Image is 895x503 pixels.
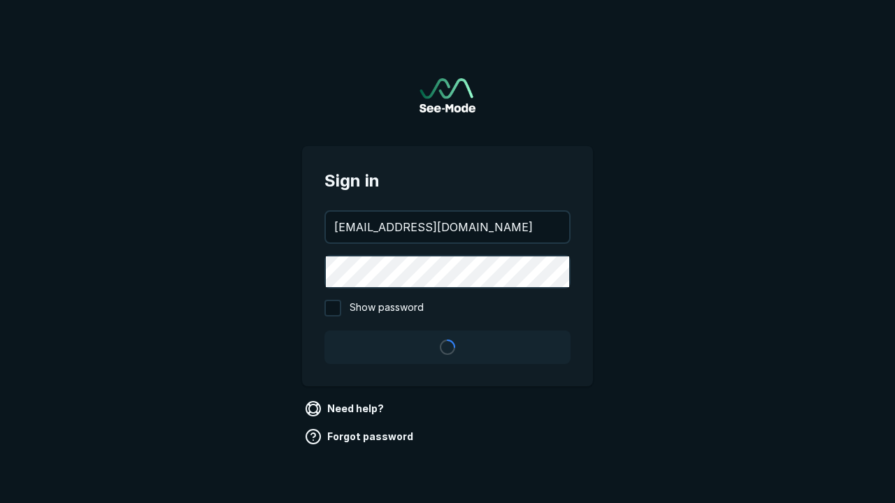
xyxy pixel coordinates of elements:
img: See-Mode Logo [420,78,475,112]
a: Go to sign in [420,78,475,112]
a: Need help? [302,398,389,420]
a: Forgot password [302,425,419,448]
input: your@email.com [326,212,569,242]
span: Sign in [324,168,571,194]
span: Show password [350,300,424,316]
